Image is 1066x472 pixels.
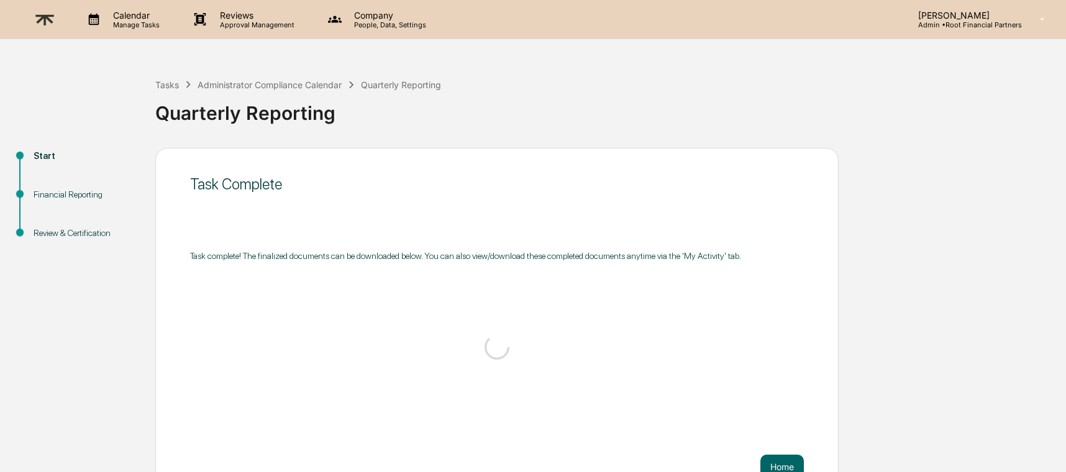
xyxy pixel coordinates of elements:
[210,20,301,29] p: Approval Management
[190,175,804,193] div: Task Complete
[155,92,1060,124] div: Quarterly Reporting
[34,188,135,201] div: Financial Reporting
[103,20,166,29] p: Manage Tasks
[30,4,60,35] img: logo
[34,150,135,163] div: Start
[344,20,432,29] p: People, Data, Settings
[908,20,1022,29] p: Admin • Root Financial Partners
[34,227,135,240] div: Review & Certification
[344,10,432,20] p: Company
[198,79,342,90] div: Administrator Compliance Calendar
[908,10,1022,20] p: [PERSON_NAME]
[155,79,179,90] div: Tasks
[190,251,804,261] div: Task complete! The finalized documents can be downloaded below. You can also view/download these ...
[361,79,441,90] div: Quarterly Reporting
[210,10,301,20] p: Reviews
[103,10,166,20] p: Calendar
